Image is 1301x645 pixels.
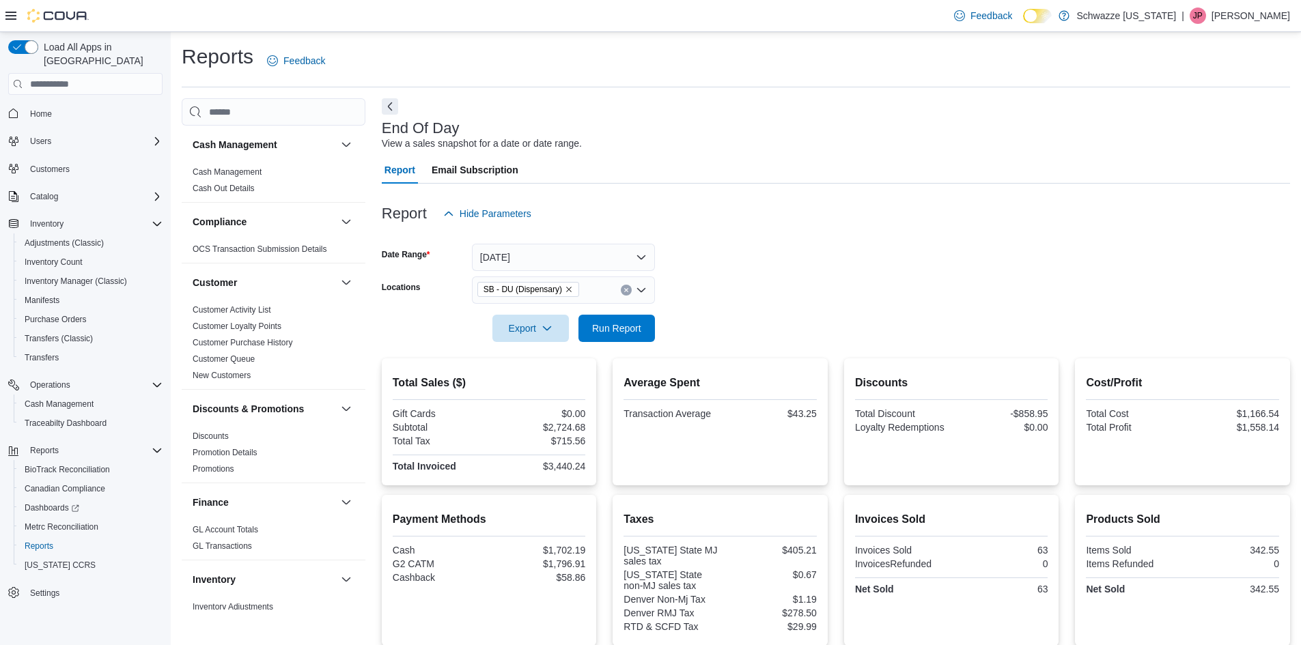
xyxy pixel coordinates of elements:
span: Inventory [25,216,163,232]
h2: Invoices Sold [855,511,1048,528]
button: Discounts & Promotions [338,401,354,417]
a: Customer Queue [193,354,255,364]
span: Transfers (Classic) [25,333,93,344]
strong: Net Sold [1086,584,1125,594]
span: Promotion Details [193,447,257,458]
a: GL Account Totals [193,525,258,534]
a: Dashboards [19,500,85,516]
button: Canadian Compliance [14,479,168,498]
div: -$858.95 [954,408,1048,419]
span: BioTrack Reconciliation [25,464,110,475]
div: Denver Non-Mj Tax [624,594,717,605]
button: Export [492,315,569,342]
button: Inventory Count [14,253,168,272]
button: Users [25,133,57,149]
span: Reports [30,445,59,456]
span: Adjustments (Classic) [19,235,163,251]
h2: Products Sold [1086,511,1279,528]
div: Denver RMJ Tax [624,607,717,618]
h3: Report [382,205,427,222]
div: InvoicesRefunded [855,558,949,569]
div: Cashback [393,572,486,583]
button: Reports [14,536,168,556]
button: Settings [3,583,168,603]
span: [US_STATE] CCRS [25,560,96,571]
a: Home [25,106,57,122]
button: Transfers (Classic) [14,329,168,348]
span: Canadian Compliance [19,481,163,497]
span: Reports [25,442,163,459]
span: Manifests [19,292,163,309]
div: Cash [393,545,486,556]
button: Home [3,103,168,123]
span: Inventory Adjustments [193,601,273,612]
span: Inventory Count [25,257,83,268]
span: Cash Out Details [193,183,255,194]
span: Discounts [193,431,229,442]
div: $3,440.24 [492,461,585,472]
span: Customers [25,160,163,177]
label: Locations [382,282,421,293]
button: Compliance [338,214,354,230]
a: Manifests [19,292,65,309]
button: Users [3,132,168,151]
div: Loyalty Redemptions [855,422,949,433]
p: | [1181,8,1184,24]
a: [US_STATE] CCRS [19,557,101,573]
span: Export [501,315,561,342]
div: Items Sold [1086,545,1179,556]
div: 0 [1186,558,1279,569]
div: $1,796.91 [492,558,585,569]
button: Cash Management [14,395,168,414]
p: Schwazze [US_STATE] [1076,8,1176,24]
label: Date Range [382,249,430,260]
span: Traceabilty Dashboard [19,415,163,431]
span: Settings [25,584,163,601]
span: Settings [30,588,59,599]
button: Clear input [621,285,632,296]
h2: Taxes [624,511,817,528]
strong: Total Invoiced [393,461,456,472]
button: Customers [3,159,168,179]
a: Customer Purchase History [193,338,293,347]
h2: Payment Methods [393,511,586,528]
span: Hide Parameters [460,207,531,220]
span: Cash Management [193,167,262,177]
button: Open list of options [636,285,647,296]
button: Customer [338,274,354,291]
div: $1,166.54 [1186,408,1279,419]
span: Feedback [970,9,1012,23]
a: Canadian Compliance [19,481,111,497]
h1: Reports [182,43,253,70]
button: Compliance [193,215,335,229]
img: Cova [27,9,89,23]
p: [PERSON_NAME] [1212,8,1290,24]
span: Customer Queue [193,354,255,364]
a: Promotions [193,464,234,474]
span: Washington CCRS [19,557,163,573]
strong: Net Sold [855,584,894,594]
button: Traceabilty Dashboard [14,414,168,433]
span: Operations [30,379,70,390]
span: Home [30,109,52,119]
div: RTD & SCFD Tax [624,621,717,632]
a: Discounts [193,431,229,441]
button: Operations [25,377,76,393]
a: Cash Out Details [193,184,255,193]
button: Hide Parameters [438,200,537,227]
span: Dashboards [19,500,163,516]
span: SB - DU (Dispensary) [484,283,562,296]
h2: Total Sales ($) [393,375,586,391]
div: $0.67 [723,569,817,580]
div: Total Tax [393,435,486,446]
div: Discounts & Promotions [182,428,365,483]
a: Feedback [262,47,331,74]
span: Customer Purchase History [193,337,293,348]
div: $1,558.14 [1186,422,1279,433]
span: OCS Transaction Submission Details [193,244,327,255]
div: $278.50 [723,607,817,618]
a: Customer Activity List [193,305,271,315]
div: Total Profit [1086,422,1179,433]
span: JP [1193,8,1203,24]
span: GL Transactions [193,541,252,551]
